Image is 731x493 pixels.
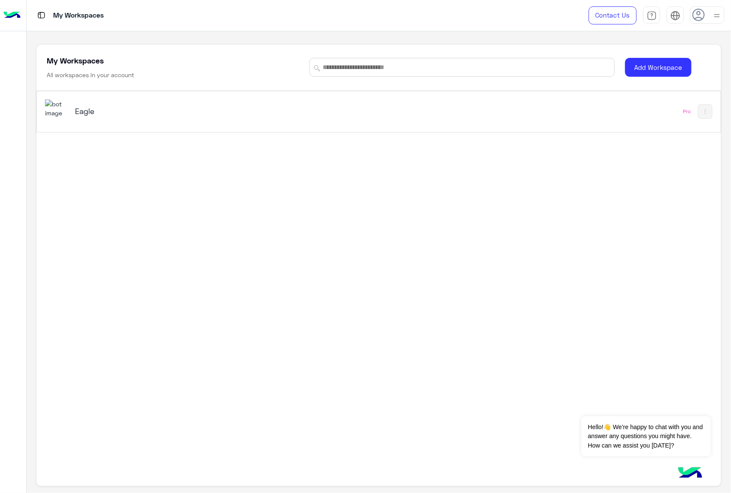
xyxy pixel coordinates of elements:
p: My Workspaces [53,10,104,21]
img: tab [647,11,657,21]
h5: Eagle [75,106,315,116]
img: tab [671,11,680,21]
img: hulul-logo.png [675,459,705,489]
a: tab [643,6,660,24]
div: Pro [683,108,691,115]
img: profile [712,10,722,21]
button: Add Workspace [625,58,692,77]
span: Hello!👋 We're happy to chat with you and answer any questions you might have. How can we assist y... [581,416,710,457]
img: tab [36,10,47,21]
img: Logo [3,6,21,24]
h5: My Workspaces [47,55,104,66]
img: 713415422032625 [45,99,68,118]
a: Contact Us [589,6,637,24]
h6: All workspaces in your account [47,71,134,79]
